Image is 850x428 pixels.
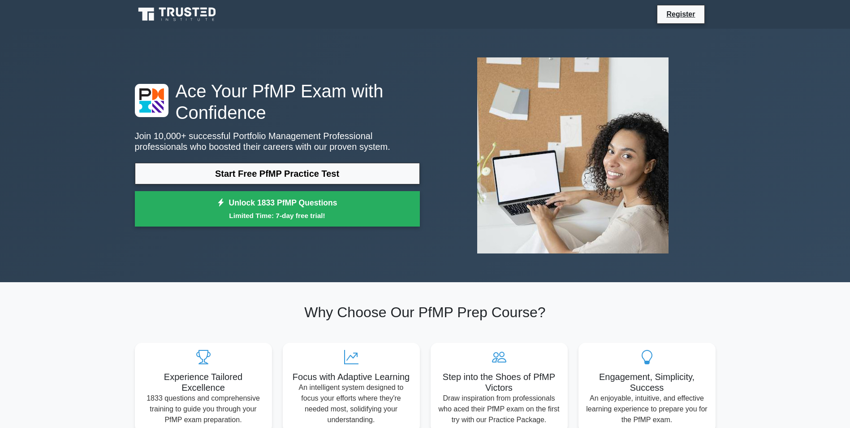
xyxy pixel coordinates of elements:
[135,80,420,123] h1: Ace Your PfMP Exam with Confidence
[290,382,413,425] p: An intelligent system designed to focus your efforts where they're needed most, solidifying your ...
[135,304,716,321] h2: Why Choose Our PfMP Prep Course?
[438,393,561,425] p: Draw inspiration from professionals who aced their PfMP exam on the first try with our Practice P...
[142,393,265,425] p: 1833 questions and comprehensive training to guide you through your PfMP exam preparation.
[135,163,420,184] a: Start Free PfMP Practice Test
[438,371,561,393] h5: Step into the Shoes of PfMP Victors
[586,393,708,425] p: An enjoyable, intuitive, and effective learning experience to prepare you for the PfMP exam.
[586,371,708,393] h5: Engagement, Simplicity, Success
[661,9,700,20] a: Register
[290,371,413,382] h5: Focus with Adaptive Learning
[146,210,409,221] small: Limited Time: 7-day free trial!
[135,131,420,152] p: Join 10,000+ successful Portfolio Management Professional professionals who boosted their careers...
[142,371,265,393] h5: Experience Tailored Excellence
[135,191,420,227] a: Unlock 1833 PfMP QuestionsLimited Time: 7-day free trial!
